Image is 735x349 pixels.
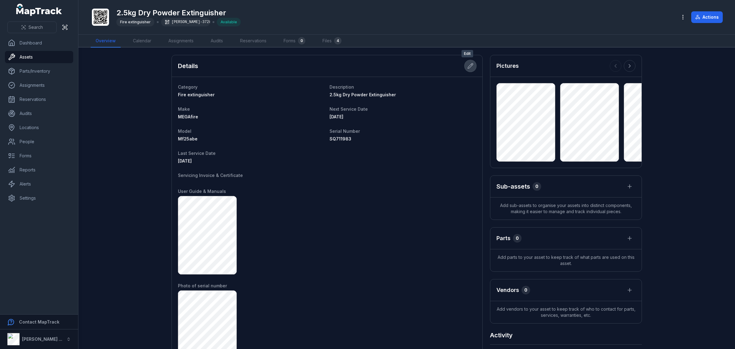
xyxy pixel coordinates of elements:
[462,50,473,57] span: Edit
[5,136,73,148] a: People
[330,114,343,119] span: [DATE]
[513,234,522,243] div: 0
[490,301,642,323] span: Add vendors to your asset to keep track of who to contact for parts, services, warranties, etc.
[19,319,59,324] strong: Contact MapTrack
[22,336,65,342] strong: [PERSON_NAME] Air
[330,92,396,97] span: 2.5kg Dry Powder Extinguisher
[91,35,121,48] a: Overview
[330,114,343,119] time: 3/22/2026, 12:00:00 AM
[161,18,210,26] div: [PERSON_NAME]-3728
[7,21,57,33] button: Search
[533,182,541,191] div: 0
[496,286,519,294] h3: Vendors
[178,173,243,178] span: Servicing Invoice & Certificate
[5,93,73,105] a: Reservations
[116,8,241,18] h1: 2.5kg Dry Powder Extinguisher
[178,151,216,156] span: Last Service Date
[235,35,271,48] a: Reservations
[178,106,190,112] span: Make
[330,136,351,141] span: SQ711983
[490,198,642,220] span: Add sub-assets to organise your assets into distinct components, making it easier to manage and t...
[496,182,530,191] h2: Sub-assets
[178,84,198,90] span: Category
[178,158,192,163] time: 9/22/2025, 12:00:00 AM
[206,35,228,48] a: Audits
[5,178,73,190] a: Alerts
[5,121,73,134] a: Locations
[279,35,310,48] a: Forms0
[522,286,530,294] div: 0
[5,150,73,162] a: Forms
[330,106,368,112] span: Next Service Date
[330,84,354,90] span: Description
[16,4,62,16] a: MapTrack
[28,24,43,30] span: Search
[178,92,215,97] span: Fire extinguisher
[298,37,305,44] div: 0
[5,107,73,120] a: Audits
[164,35,198,48] a: Assignments
[691,11,723,23] button: Actions
[490,249,642,271] span: Add parts to your asset to keep track of what parts are used on this asset.
[496,234,511,243] h3: Parts
[120,20,151,24] span: Fire extinguisher
[5,51,73,63] a: Assets
[5,192,73,204] a: Settings
[5,79,73,91] a: Assignments
[330,128,360,134] span: Serial Number
[334,37,341,44] div: 4
[217,18,241,26] div: Available
[490,331,513,339] h2: Activity
[5,37,73,49] a: Dashboard
[178,62,198,70] h2: Details
[5,65,73,77] a: Parts/Inventory
[178,114,198,119] span: MEGAfire
[318,35,346,48] a: Files4
[496,62,519,70] h3: Pictures
[178,128,191,134] span: Model
[5,164,73,176] a: Reports
[178,189,226,194] span: User Guide & Manuals
[178,136,198,141] span: Mf25abe
[178,283,227,288] span: Photo of serial number
[128,35,156,48] a: Calendar
[178,158,192,163] span: [DATE]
